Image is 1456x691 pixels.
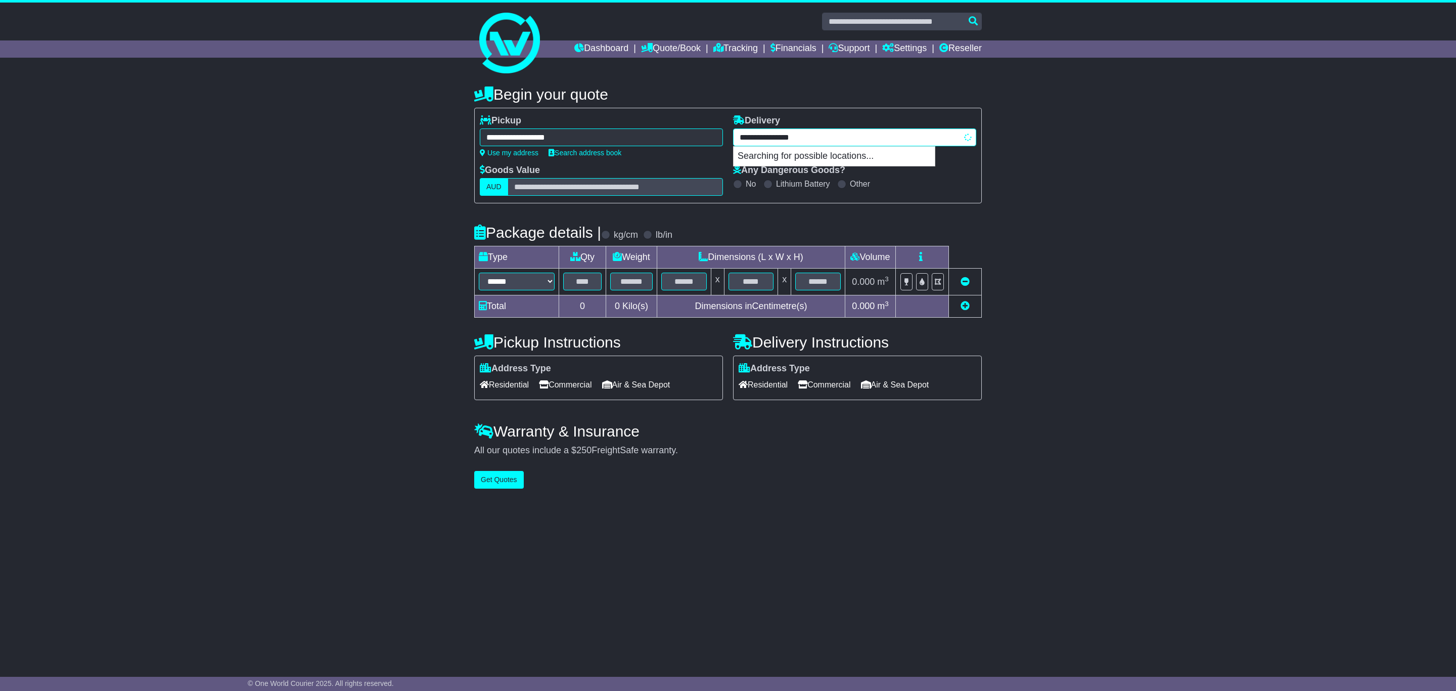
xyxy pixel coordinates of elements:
label: No [746,179,756,189]
a: Settings [882,40,927,58]
sup: 3 [885,300,889,308]
span: 0.000 [852,301,875,311]
span: 0 [615,301,620,311]
label: Pickup [480,115,521,126]
a: Use my address [480,149,538,157]
td: Weight [606,246,657,269]
label: kg/cm [614,230,638,241]
td: x [778,269,791,295]
span: Commercial [798,377,850,393]
a: Search address book [549,149,621,157]
td: 0 [559,295,606,318]
span: 250 [576,445,591,455]
a: Reseller [939,40,982,58]
span: Commercial [539,377,591,393]
label: AUD [480,178,508,196]
label: Goods Value [480,165,540,176]
td: Kilo(s) [606,295,657,318]
td: x [711,269,724,295]
td: Qty [559,246,606,269]
td: Volume [845,246,895,269]
typeahead: Please provide city [733,128,976,146]
sup: 3 [885,275,889,283]
h4: Begin your quote [474,86,982,103]
span: Residential [480,377,529,393]
label: Other [850,179,870,189]
a: Dashboard [574,40,628,58]
a: Quote/Book [641,40,701,58]
h4: Pickup Instructions [474,334,723,351]
label: lb/in [656,230,672,241]
td: Type [475,246,559,269]
button: Get Quotes [474,471,524,489]
span: © One World Courier 2025. All rights reserved. [248,679,394,687]
h4: Warranty & Insurance [474,423,982,440]
td: Total [475,295,559,318]
td: Dimensions in Centimetre(s) [657,295,845,318]
span: m [877,301,889,311]
td: Dimensions (L x W x H) [657,246,845,269]
p: Searching for possible locations... [734,147,935,166]
label: Any Dangerous Goods? [733,165,845,176]
h4: Delivery Instructions [733,334,982,351]
label: Address Type [739,363,810,374]
div: All our quotes include a $ FreightSafe warranty. [474,445,982,456]
label: Address Type [480,363,551,374]
span: Air & Sea Depot [861,377,929,393]
a: Remove this item [961,277,970,287]
h4: Package details | [474,224,601,241]
label: Lithium Battery [776,179,830,189]
a: Financials [770,40,816,58]
span: Residential [739,377,788,393]
a: Support [829,40,870,58]
span: Air & Sea Depot [602,377,670,393]
span: 0.000 [852,277,875,287]
a: Tracking [713,40,758,58]
span: m [877,277,889,287]
label: Delivery [733,115,780,126]
a: Add new item [961,301,970,311]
